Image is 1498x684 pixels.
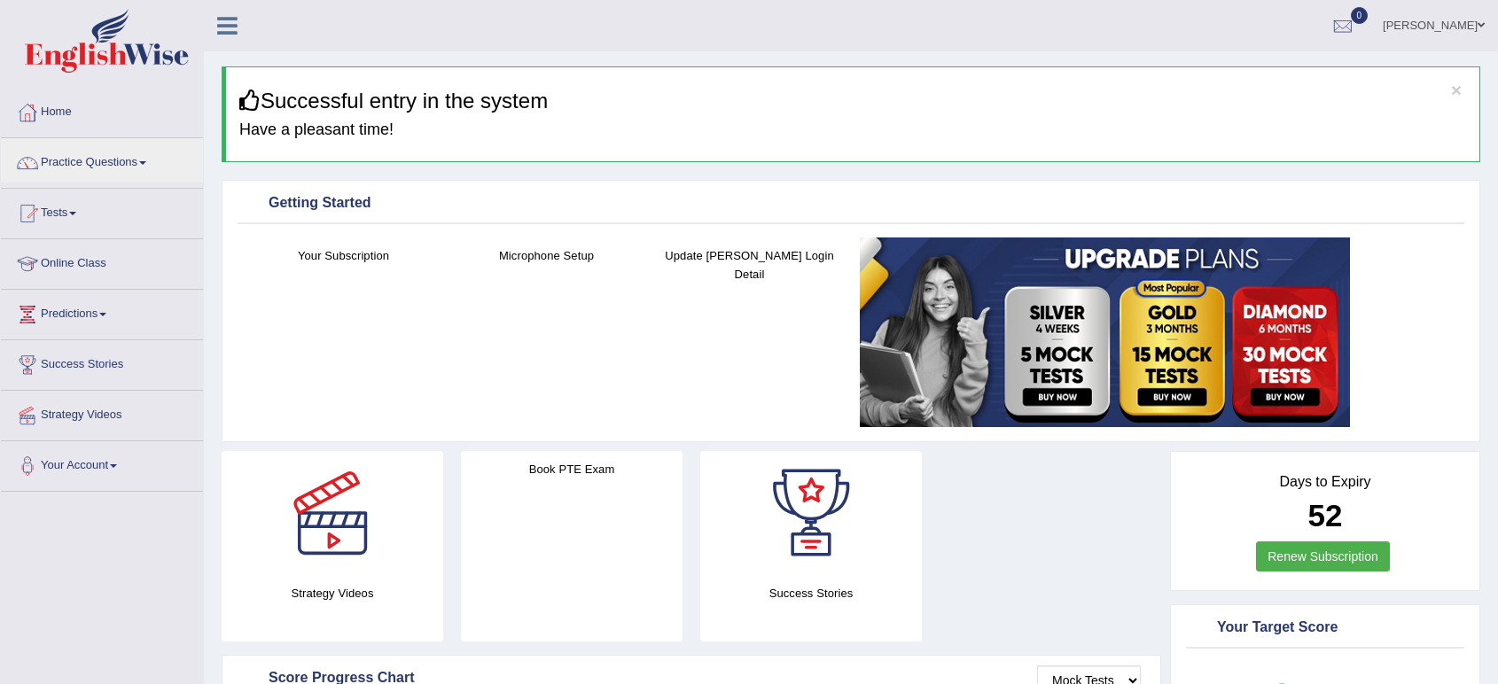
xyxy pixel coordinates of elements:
[860,237,1350,427] img: small5.jpg
[1451,81,1462,99] button: ×
[657,246,842,284] h4: Update [PERSON_NAME] Login Detail
[251,246,436,265] h4: Your Subscription
[1,340,203,385] a: Success Stories
[1190,474,1460,490] h4: Days to Expiry
[1,391,203,435] a: Strategy Videos
[1,88,203,132] a: Home
[1256,541,1390,571] a: Renew Subscription
[1,239,203,284] a: Online Class
[700,584,922,602] h4: Success Stories
[1,189,203,233] a: Tests
[222,584,443,602] h4: Strategy Videos
[239,121,1466,139] h4: Have a pleasant time!
[454,246,639,265] h4: Microphone Setup
[1,138,203,183] a: Practice Questions
[461,460,683,478] h4: Book PTE Exam
[239,89,1466,113] h3: Successful entry in the system
[1190,615,1460,641] div: Your Target Score
[1351,7,1369,24] span: 0
[242,190,1460,217] div: Getting Started
[1,441,203,486] a: Your Account
[1,290,203,334] a: Predictions
[1308,498,1343,532] b: 52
